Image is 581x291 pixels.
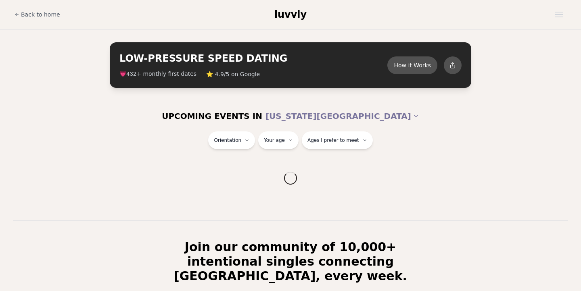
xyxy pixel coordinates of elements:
[119,70,196,78] span: 💗 + monthly first dates
[15,6,60,23] a: Back to home
[214,137,241,143] span: Orientation
[274,9,307,20] span: luvvly
[162,110,262,122] span: UPCOMING EVENTS IN
[119,52,387,65] h2: LOW-PRESSURE SPEED DATING
[21,10,60,19] span: Back to home
[265,107,419,125] button: [US_STATE][GEOGRAPHIC_DATA]
[274,8,307,21] a: luvvly
[302,131,373,149] button: Ages I prefer to meet
[208,131,255,149] button: Orientation
[307,137,359,143] span: Ages I prefer to meet
[552,8,566,21] button: Open menu
[206,70,260,78] span: ⭐ 4.9/5 on Google
[148,240,433,283] h2: Join our community of 10,000+ intentional singles connecting [GEOGRAPHIC_DATA], every week.
[258,131,299,149] button: Your age
[387,56,437,74] button: How it Works
[126,71,136,77] span: 432
[264,137,285,143] span: Your age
